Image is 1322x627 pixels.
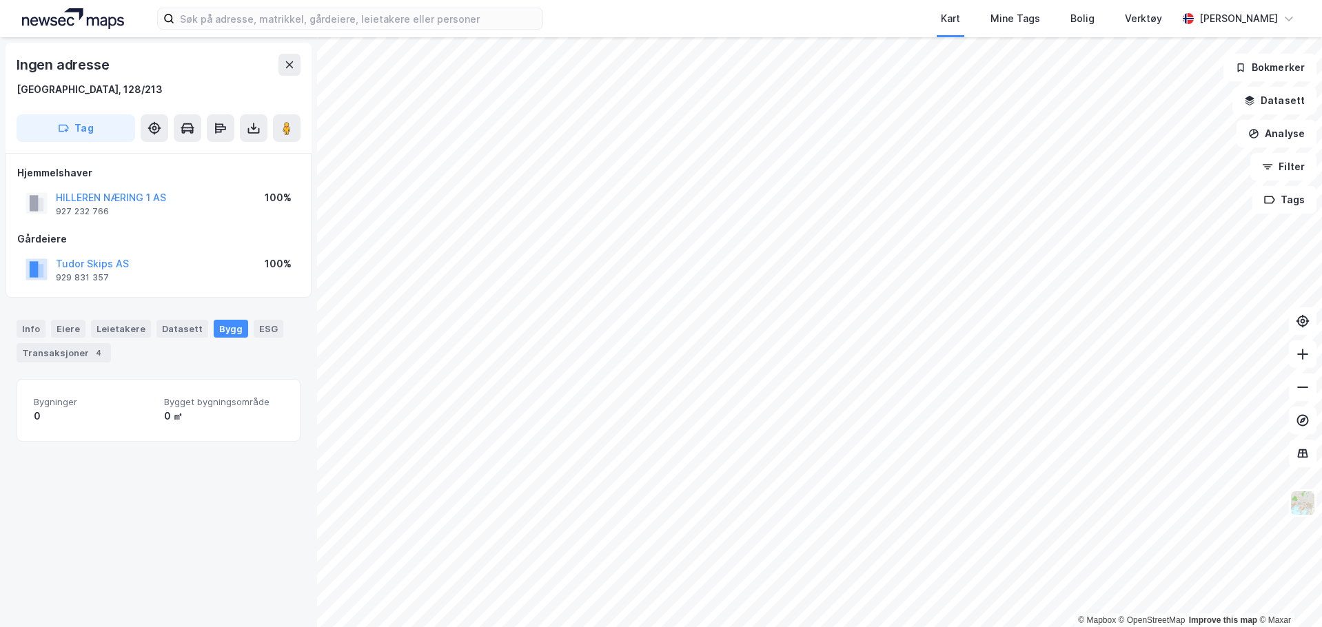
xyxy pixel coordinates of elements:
div: 100% [265,256,292,272]
div: Leietakere [91,320,151,338]
div: Gårdeiere [17,231,300,247]
div: Kart [941,10,960,27]
div: 0 ㎡ [164,408,283,424]
div: Mine Tags [990,10,1040,27]
div: 929 831 357 [56,272,109,283]
button: Tags [1252,186,1316,214]
a: Improve this map [1189,615,1257,625]
iframe: Chat Widget [1253,561,1322,627]
span: Bygget bygningsområde [164,396,283,408]
button: Analyse [1237,120,1316,147]
div: Datasett [156,320,208,338]
img: Z [1290,490,1316,516]
button: Bokmerker [1223,54,1316,81]
div: Info [17,320,45,338]
div: ESG [254,320,283,338]
div: [PERSON_NAME] [1199,10,1278,27]
a: OpenStreetMap [1119,615,1186,625]
img: logo.a4113a55bc3d86da70a041830d287a7e.svg [22,8,124,29]
span: Bygninger [34,396,153,408]
a: Mapbox [1078,615,1116,625]
div: 927 232 766 [56,206,109,217]
input: Søk på adresse, matrikkel, gårdeiere, leietakere eller personer [174,8,542,29]
div: [GEOGRAPHIC_DATA], 128/213 [17,81,163,98]
div: 0 [34,408,153,424]
div: 4 [92,346,105,360]
div: Ingen adresse [17,54,112,76]
div: Verktøy [1125,10,1162,27]
div: Bolig [1070,10,1095,27]
div: Hjemmelshaver [17,165,300,181]
button: Filter [1250,153,1316,181]
div: Eiere [51,320,85,338]
button: Datasett [1232,87,1316,114]
div: Bygg [214,320,248,338]
div: 100% [265,189,292,206]
button: Tag [17,114,135,142]
div: Kontrollprogram for chat [1253,561,1322,627]
div: Transaksjoner [17,343,111,362]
